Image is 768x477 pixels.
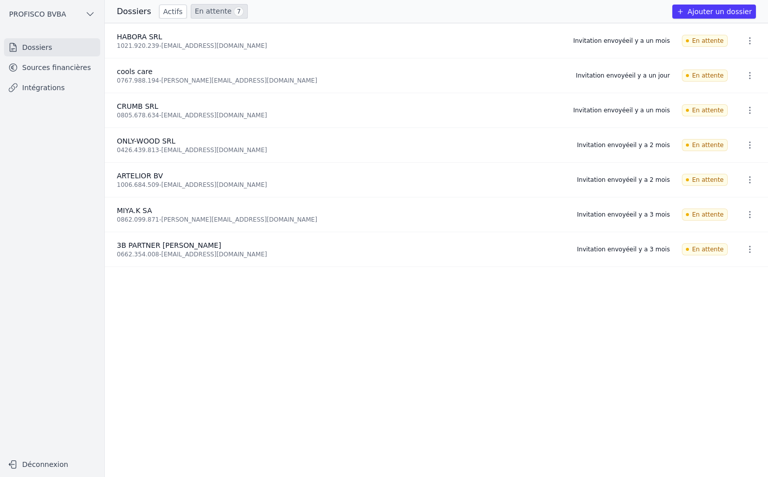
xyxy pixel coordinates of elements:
div: 0662.354.008 - [EMAIL_ADDRESS][DOMAIN_NAME] [117,250,565,258]
span: 7 [234,7,244,17]
div: 1021.920.239 - [EMAIL_ADDRESS][DOMAIN_NAME] [117,42,561,50]
div: 1006.684.509 - [EMAIL_ADDRESS][DOMAIN_NAME] [117,181,565,189]
span: cools care [117,67,153,76]
span: En attente [682,174,728,186]
div: Invitation envoyée il y a un mois [573,37,670,45]
a: Sources financières [4,58,100,77]
div: Invitation envoyée il y a un mois [573,106,670,114]
span: En attente [682,209,728,221]
div: 0805.678.634 - [EMAIL_ADDRESS][DOMAIN_NAME] [117,111,561,119]
button: PROFISCO BVBA [4,6,100,22]
span: HABORA SRL [117,33,162,41]
div: Invitation envoyée il y a 2 mois [577,176,670,184]
div: Invitation envoyée il y a 2 mois [577,141,670,149]
a: Dossiers [4,38,100,56]
span: 3B PARTNER [PERSON_NAME] [117,241,221,249]
a: Actifs [159,5,187,19]
span: PROFISCO BVBA [9,9,66,19]
div: 0767.988.194 - [PERSON_NAME][EMAIL_ADDRESS][DOMAIN_NAME] [117,77,564,85]
div: Invitation envoyée il y a 3 mois [577,211,670,219]
span: En attente [682,104,728,116]
h3: Dossiers [117,6,151,18]
span: En attente [682,70,728,82]
div: Invitation envoyée il y a 3 mois [577,245,670,253]
span: En attente [682,35,728,47]
button: Déconnexion [4,456,100,472]
a: En attente 7 [191,4,248,19]
span: CRUMB SRL [117,102,158,110]
div: 0426.439.813 - [EMAIL_ADDRESS][DOMAIN_NAME] [117,146,565,154]
span: ONLY-WOOD SRL [117,137,175,145]
button: Ajouter un dossier [672,5,756,19]
span: MIYA.K SA [117,207,152,215]
a: Intégrations [4,79,100,97]
span: ARTELIOR BV [117,172,163,180]
div: 0862.099.871 - [PERSON_NAME][EMAIL_ADDRESS][DOMAIN_NAME] [117,216,565,224]
span: En attente [682,243,728,255]
div: Invitation envoyée il y a un jour [576,72,670,80]
span: En attente [682,139,728,151]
